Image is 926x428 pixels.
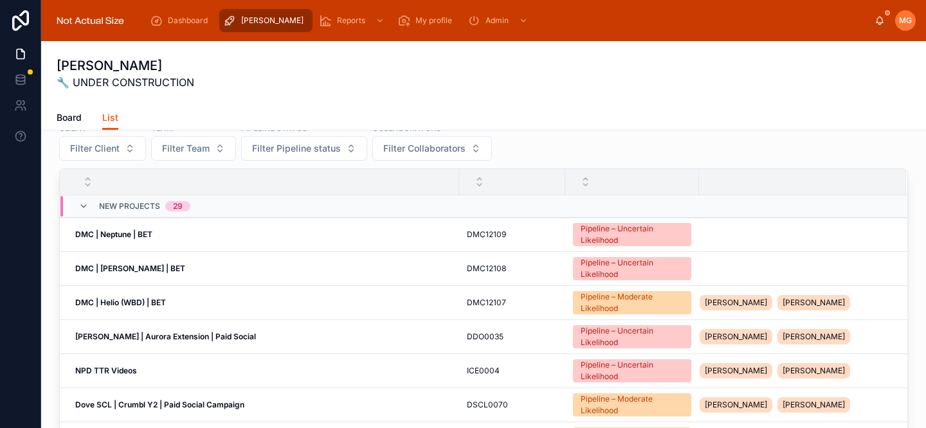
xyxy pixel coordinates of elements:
[581,393,684,416] div: Pipeline – Moderate Likelihood
[146,9,217,32] a: Dashboard
[57,106,82,132] a: Board
[241,136,367,161] button: Select Button
[162,142,210,155] span: Filter Team
[700,395,891,415] a: [PERSON_NAME][PERSON_NAME]
[70,142,120,155] span: Filter Client
[241,15,304,26] span: [PERSON_NAME]
[783,366,845,376] span: [PERSON_NAME]
[467,263,558,274] a: DMC12108
[75,229,451,240] a: DMC | Neptune | BET
[75,400,244,409] strong: Dove SCL | Crumbl Y2 | Paid Social Campaign
[700,263,707,274] span: --
[581,257,684,280] div: Pipeline – Uncertain Likelihood
[51,10,129,31] img: App logo
[783,332,845,342] span: [PERSON_NAME]
[573,257,691,280] a: Pipeline – Uncertain Likelihood
[700,229,707,240] span: --
[783,400,845,410] span: [PERSON_NAME]
[573,223,691,246] a: Pipeline – Uncertain Likelihood
[315,9,391,32] a: Reports
[573,359,691,382] a: Pipeline – Uncertain Likelihood
[573,325,691,348] a: Pipeline – Uncertain Likelihood
[467,298,506,308] span: DMC12107
[467,332,504,342] span: DDO0035
[573,291,691,314] a: Pipeline – Moderate Likelihood
[75,332,256,341] strong: [PERSON_NAME] | Aurora Extension | Paid Social
[467,332,558,342] a: DDO0035
[581,291,684,314] div: Pipeline – Moderate Likelihood
[573,393,691,416] a: Pipeline – Moderate Likelihood
[700,292,891,313] a: [PERSON_NAME][PERSON_NAME]
[75,366,137,375] strong: NPD TTR Videos
[705,400,767,410] span: [PERSON_NAME]
[467,298,558,308] a: DMC12107
[581,359,684,382] div: Pipeline – Uncertain Likelihood
[899,15,912,26] span: MG
[700,326,891,347] a: [PERSON_NAME][PERSON_NAME]
[783,298,845,308] span: [PERSON_NAME]
[383,142,466,155] span: Filter Collaborators
[75,263,451,274] a: DMC | [PERSON_NAME] | BET
[486,15,509,26] span: Admin
[467,366,558,376] a: ICE0004
[337,15,365,26] span: Reports
[75,366,451,376] a: NPD TTR Videos
[394,9,461,32] a: My profile
[700,263,891,274] a: --
[581,325,684,348] div: Pipeline – Uncertain Likelihood
[102,111,118,124] span: List
[467,263,506,274] span: DMC12108
[700,361,891,381] a: [PERSON_NAME][PERSON_NAME]
[467,229,558,240] a: DMC12109
[168,15,208,26] span: Dashboard
[59,136,146,161] button: Select Button
[700,229,891,240] a: --
[372,136,492,161] button: Select Button
[464,9,534,32] a: Admin
[415,15,452,26] span: My profile
[75,298,451,308] a: DMC | Helio (WBD) | BET
[219,9,313,32] a: [PERSON_NAME]
[467,366,500,376] span: ICE0004
[467,400,508,410] span: DSCL0070
[102,106,118,130] a: List
[705,332,767,342] span: [PERSON_NAME]
[75,332,451,342] a: [PERSON_NAME] | Aurora Extension | Paid Social
[151,136,236,161] button: Select Button
[252,142,341,155] span: Filter Pipeline status
[99,201,160,211] span: New projects
[705,298,767,308] span: [PERSON_NAME]
[57,57,194,75] h1: [PERSON_NAME]
[75,229,152,239] strong: DMC | Neptune | BET
[705,366,767,376] span: [PERSON_NAME]
[581,223,684,246] div: Pipeline – Uncertain Likelihood
[467,400,558,410] a: DSCL0070
[75,400,451,410] a: Dove SCL | Crumbl Y2 | Paid Social Campaign
[57,75,194,90] span: 🔧 UNDER CONSTRUCTION
[75,298,166,307] strong: DMC | Helio (WBD) | BET
[75,263,185,273] strong: DMC | [PERSON_NAME] | BET
[140,6,875,35] div: scrollable content
[467,229,506,240] span: DMC12109
[57,111,82,124] span: Board
[173,201,183,211] div: 29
